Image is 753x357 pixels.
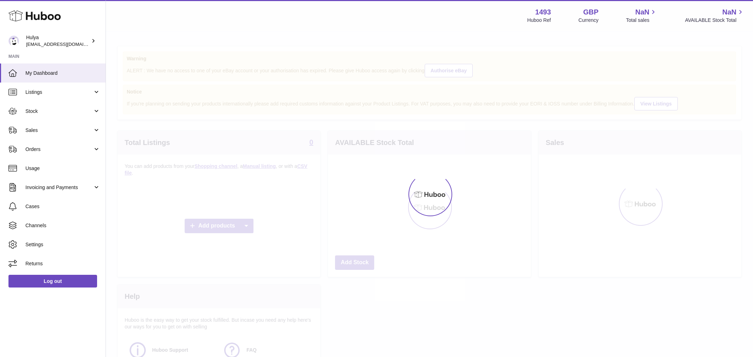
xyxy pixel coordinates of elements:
[25,203,100,210] span: Cases
[722,7,736,17] span: NaN
[527,17,551,24] div: Huboo Ref
[685,17,745,24] span: AVAILABLE Stock Total
[26,34,90,48] div: Hulya
[25,127,93,134] span: Sales
[25,70,100,77] span: My Dashboard
[26,41,104,47] span: [EMAIL_ADDRESS][DOMAIN_NAME]
[25,89,93,96] span: Listings
[25,184,93,191] span: Invoicing and Payments
[579,17,599,24] div: Currency
[583,7,598,17] strong: GBP
[626,7,657,24] a: NaN Total sales
[25,108,93,115] span: Stock
[535,7,551,17] strong: 1493
[25,222,100,229] span: Channels
[25,260,100,267] span: Returns
[635,7,649,17] span: NaN
[25,241,100,248] span: Settings
[8,275,97,288] a: Log out
[25,165,100,172] span: Usage
[8,36,19,46] img: internalAdmin-1493@internal.huboo.com
[25,146,93,153] span: Orders
[626,17,657,24] span: Total sales
[685,7,745,24] a: NaN AVAILABLE Stock Total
